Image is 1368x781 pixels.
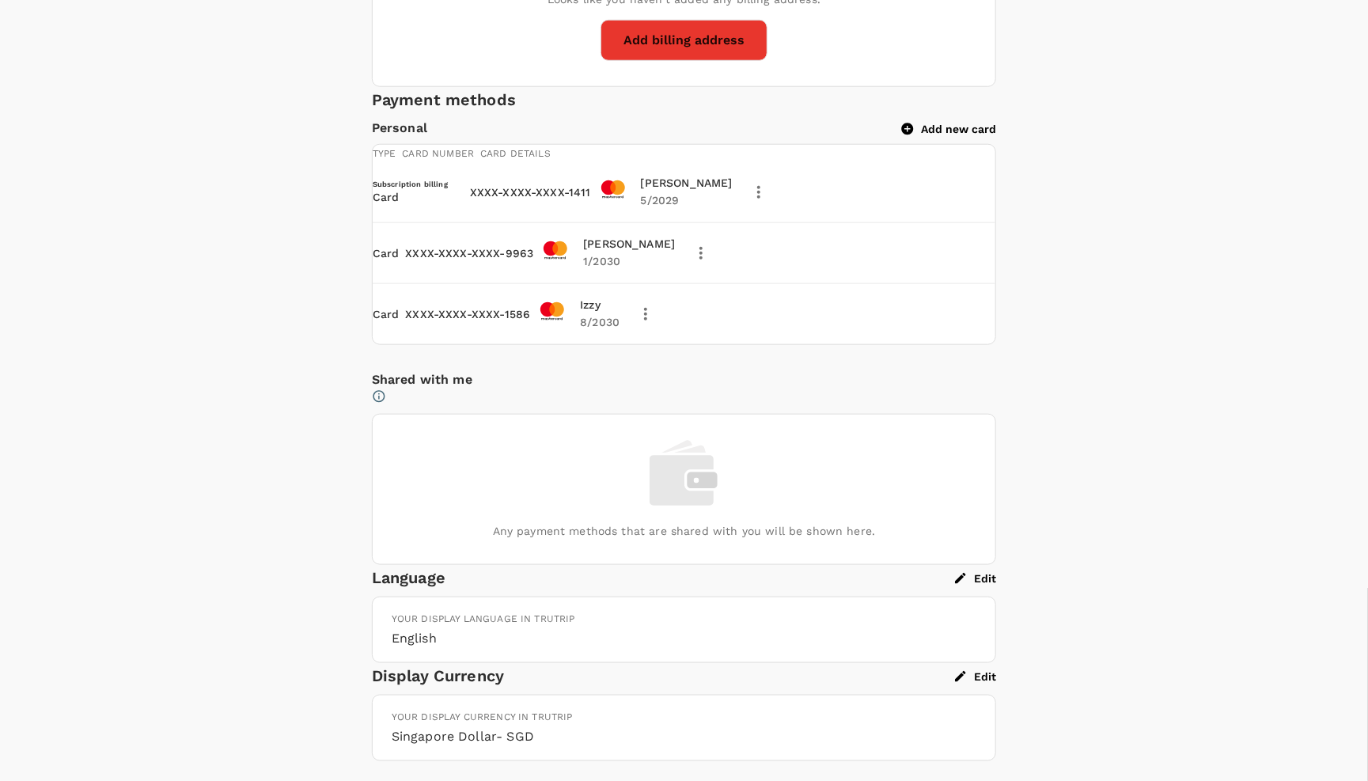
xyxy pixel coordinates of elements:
img: card-provider [591,177,635,201]
p: Card [373,189,464,205]
div: Display Currency [372,663,955,688]
p: Shared with me [372,370,996,389]
h6: 8/2030 [580,314,620,332]
div: Language [372,565,955,590]
button: Add billing address [601,20,767,61]
img: card-provider [533,238,577,262]
button: Edit [955,669,996,684]
input: YYYY [125,203,237,243]
h6: 1/2030 [583,253,675,271]
p: XXXX-XXXX-XXXX-9963 [405,245,533,261]
p: Any payment methods that are shared with you will be shown here. [493,523,876,539]
span: Card number [402,148,474,159]
span: Your display currency in TruTrip [392,711,573,722]
h6: 5/2029 [641,192,733,210]
h6: Singapore Dollar - SGD [392,726,976,748]
button: delete [745,179,772,206]
button: delete [632,301,659,328]
p: XXXX-XXXX-XXXX-1411 [470,184,591,200]
h6: English [392,627,976,650]
span: Card details [480,148,551,159]
h6: [PERSON_NAME] [641,175,733,192]
img: card-provider [530,299,574,323]
p: Card [373,245,400,261]
button: delete [688,240,714,267]
h6: Subscription billing [373,179,448,189]
button: Add new card [902,122,996,136]
h6: Payment methods [372,87,996,112]
span: Type [373,148,396,159]
h6: [PERSON_NAME] [583,236,675,253]
p: XXXX-XXXX-XXXX-1586 [405,306,530,322]
h6: Izzy [580,297,620,314]
button: Edit [955,571,996,586]
p: Personal [372,119,902,138]
img: payment [650,440,718,506]
p: Card [373,306,400,322]
span: Your display language in TruTrip [392,613,575,624]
